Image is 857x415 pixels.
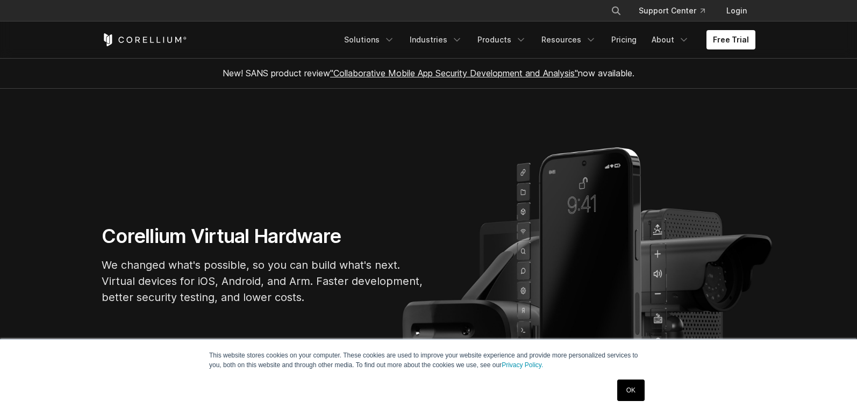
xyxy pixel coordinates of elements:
a: OK [617,380,645,401]
a: Login [718,1,755,20]
a: Pricing [605,30,643,49]
button: Search [606,1,626,20]
a: About [645,30,696,49]
a: Support Center [630,1,713,20]
a: Privacy Policy. [502,361,543,369]
a: Resources [535,30,603,49]
a: "Collaborative Mobile App Security Development and Analysis" [330,68,578,78]
span: New! SANS product review now available. [223,68,634,78]
a: Products [471,30,533,49]
a: Corellium Home [102,33,187,46]
div: Navigation Menu [338,30,755,49]
a: Free Trial [706,30,755,49]
p: This website stores cookies on your computer. These cookies are used to improve your website expe... [209,350,648,370]
div: Navigation Menu [598,1,755,20]
a: Industries [403,30,469,49]
p: We changed what's possible, so you can build what's next. Virtual devices for iOS, Android, and A... [102,257,424,305]
h1: Corellium Virtual Hardware [102,224,424,248]
a: Solutions [338,30,401,49]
